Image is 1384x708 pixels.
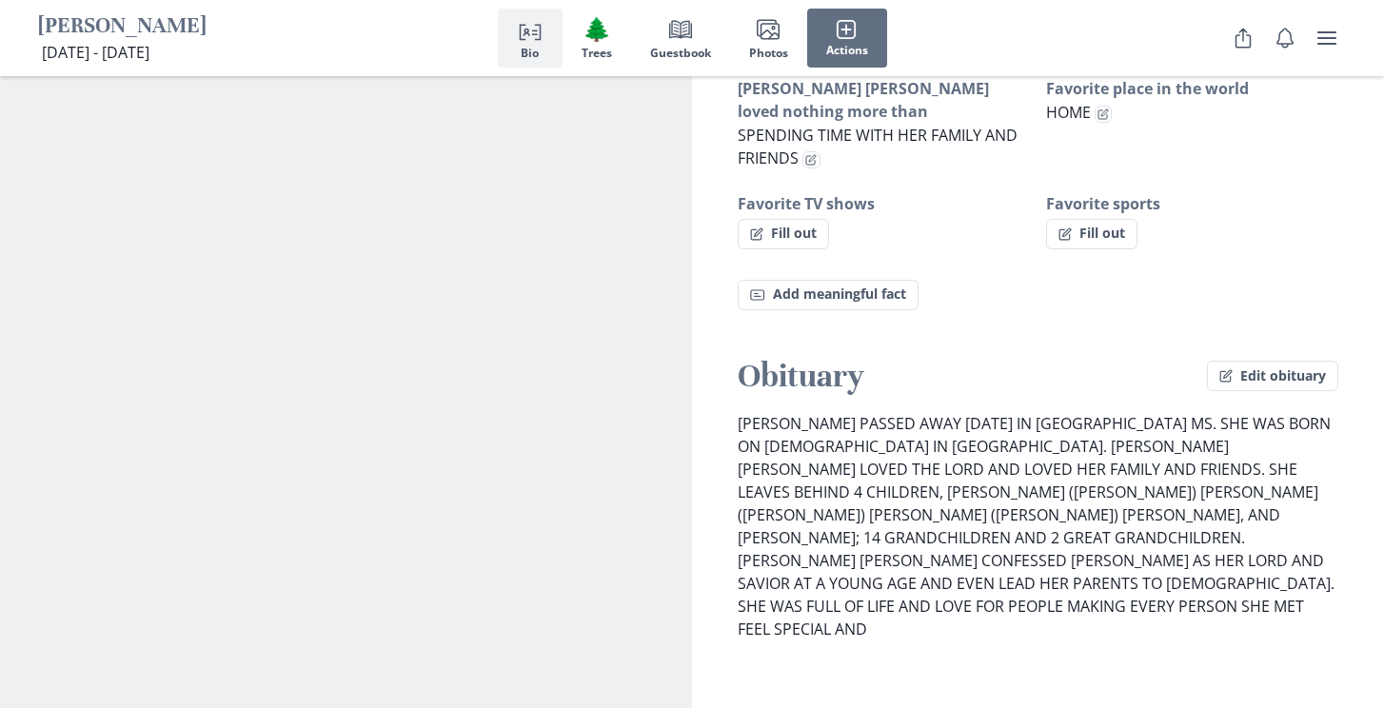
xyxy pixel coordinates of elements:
button: Guestbook [631,9,730,68]
button: Bio [498,9,563,68]
button: Trees [563,9,631,68]
p: [PERSON_NAME] PASSED AWAY [DATE] IN [GEOGRAPHIC_DATA] MS. SHE WAS BORN ON [DEMOGRAPHIC_DATA] IN [... [738,412,1338,640]
button: Actions [807,9,887,68]
span: SPENDING TIME WITH HER FAMILY AND FRIENDS [738,125,1018,168]
button: Notifications [1266,19,1304,57]
span: [DATE] - [DATE] [42,42,149,63]
h3: Favorite TV shows [738,192,1031,215]
button: user menu [1308,19,1346,57]
button: Edit fact [802,151,821,169]
h1: [PERSON_NAME] [38,12,207,42]
span: Bio [521,47,539,60]
span: Trees [582,47,612,60]
button: Edit fact [1095,106,1113,124]
h2: Obituary [738,356,1207,397]
span: Photos [749,47,788,60]
span: Tree [583,15,611,43]
button: Fill out [738,219,829,249]
button: Share Obituary [1224,19,1262,57]
button: Add meaningful fact [738,280,919,310]
button: Photos [730,9,807,68]
h3: Favorite place in the world [1046,77,1339,100]
span: Actions [826,44,868,57]
span: HOME [1046,102,1091,123]
button: Edit obituary [1207,361,1338,391]
button: Fill out [1046,219,1137,249]
h3: [PERSON_NAME] [PERSON_NAME] loved nothing more than [738,77,1031,123]
h3: Favorite sports [1046,192,1339,215]
span: Guestbook [650,47,711,60]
